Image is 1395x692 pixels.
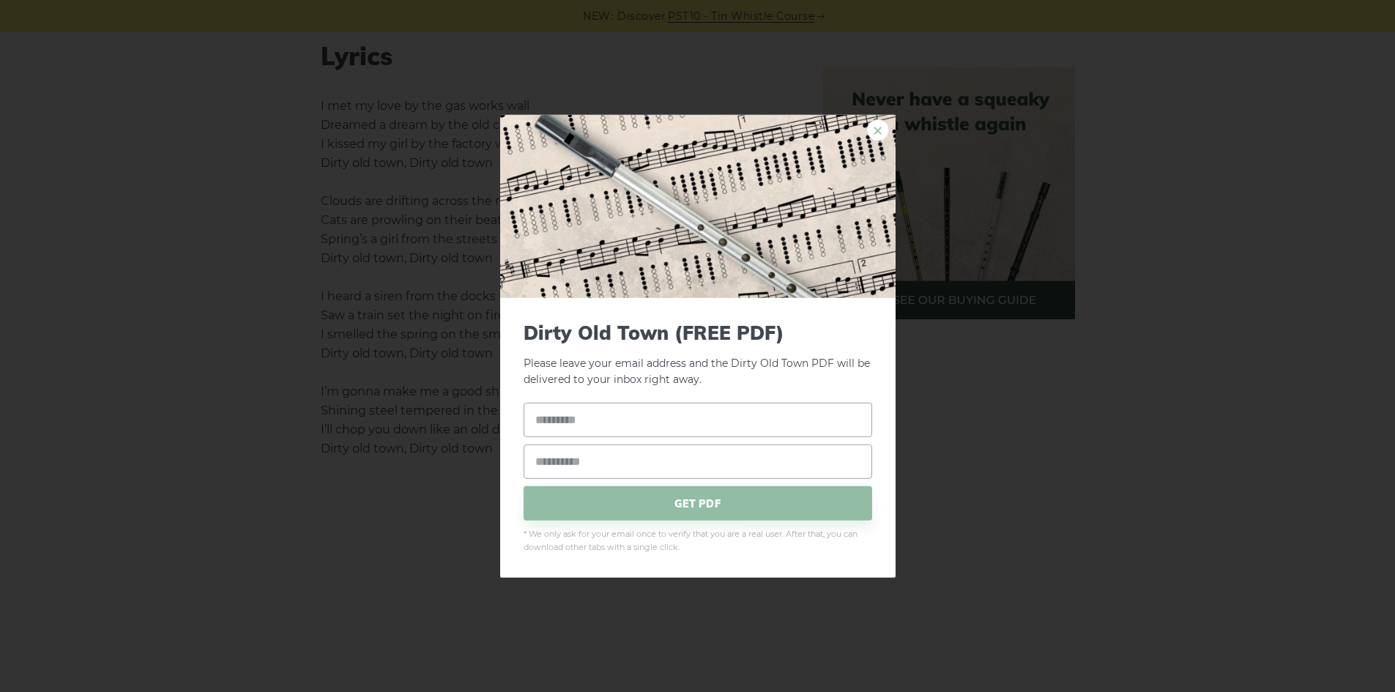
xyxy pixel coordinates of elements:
span: * We only ask for your email once to verify that you are a real user. After that, you can downloa... [524,528,872,554]
a: × [867,119,889,141]
span: Dirty Old Town (FREE PDF) [524,321,872,343]
span: GET PDF [524,486,872,521]
p: Please leave your email address and the Dirty Old Town PDF will be delivered to your inbox right ... [524,321,872,388]
img: Tin Whistle Tab Preview [500,114,896,297]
